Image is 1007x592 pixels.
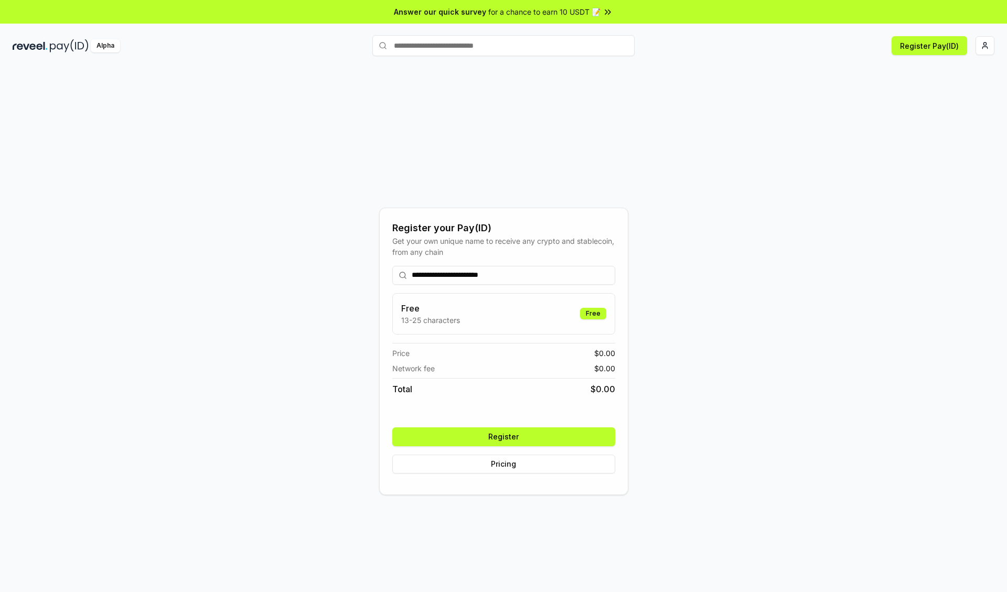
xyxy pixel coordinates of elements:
[892,36,967,55] button: Register Pay(ID)
[392,235,615,257] div: Get your own unique name to receive any crypto and stablecoin, from any chain
[580,308,606,319] div: Free
[392,221,615,235] div: Register your Pay(ID)
[394,6,486,17] span: Answer our quick survey
[392,383,412,395] span: Total
[488,6,601,17] span: for a chance to earn 10 USDT 📝
[401,315,460,326] p: 13-25 characters
[392,348,410,359] span: Price
[594,348,615,359] span: $ 0.00
[392,455,615,473] button: Pricing
[392,363,435,374] span: Network fee
[591,383,615,395] span: $ 0.00
[50,39,89,52] img: pay_id
[401,302,460,315] h3: Free
[594,363,615,374] span: $ 0.00
[392,427,615,446] button: Register
[13,39,48,52] img: reveel_dark
[91,39,120,52] div: Alpha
